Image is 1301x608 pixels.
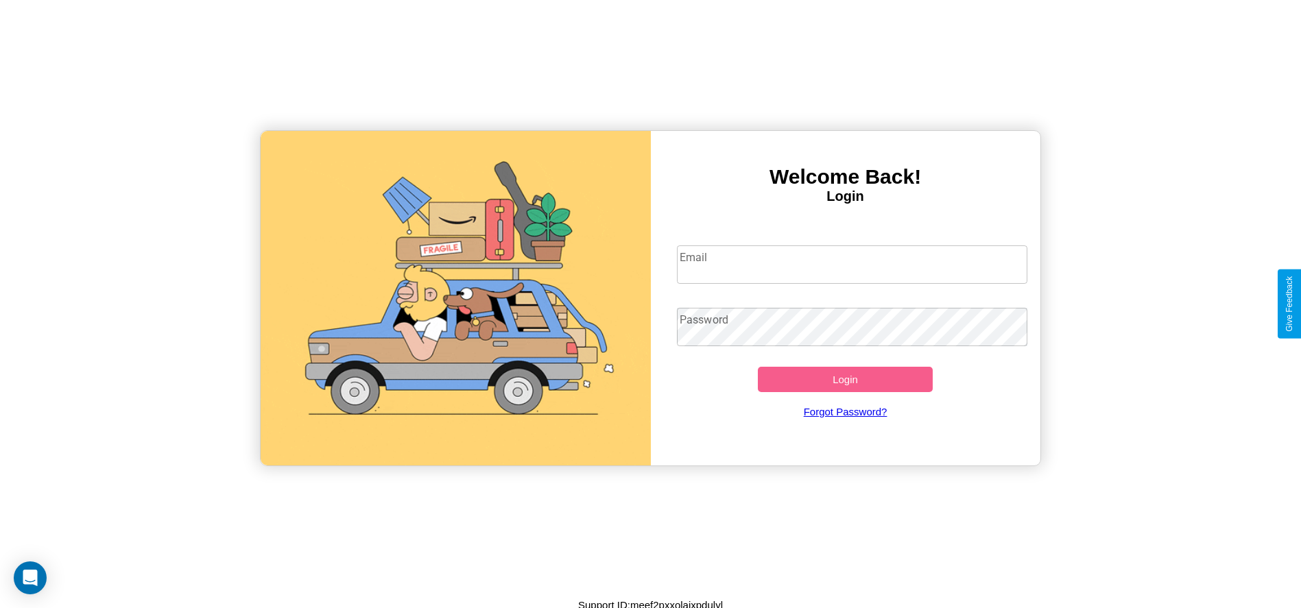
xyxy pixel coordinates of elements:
[670,392,1020,431] a: Forgot Password?
[758,367,933,392] button: Login
[651,189,1040,204] h4: Login
[651,165,1040,189] h3: Welcome Back!
[261,131,650,465] img: gif
[14,561,47,594] div: Open Intercom Messenger
[1285,276,1294,332] div: Give Feedback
